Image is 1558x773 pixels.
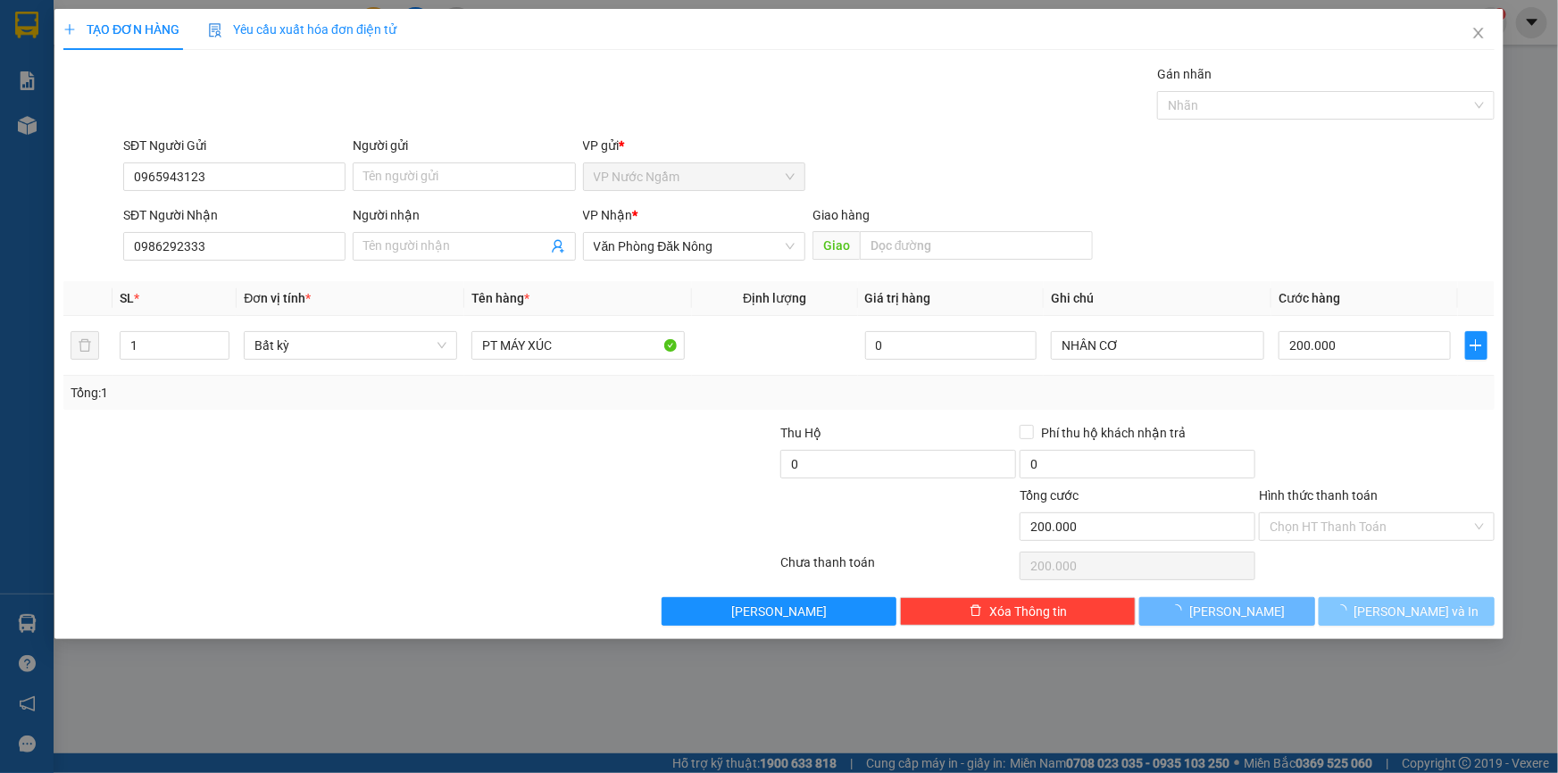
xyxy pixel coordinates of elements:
[743,291,806,305] span: Định lượng
[865,291,931,305] span: Giá trị hàng
[1034,423,1193,443] span: Phí thu hộ khách nhận trả
[1189,602,1285,621] span: [PERSON_NAME]
[471,291,529,305] span: Tên hàng
[1051,331,1264,360] input: Ghi Chú
[10,36,424,72] h2: : VP Nước Ngầm
[1354,602,1479,621] span: [PERSON_NAME] và In
[812,208,870,222] span: Giao hàng
[989,602,1067,621] span: Xóa Thông tin
[1335,604,1354,617] span: loading
[1319,597,1495,626] button: [PERSON_NAME] và In
[865,331,1037,360] input: 0
[731,602,827,621] span: [PERSON_NAME]
[1044,281,1271,316] th: Ghi chú
[594,233,795,260] span: Văn Phòng Đăk Nông
[779,553,1019,584] div: Chưa thanh toán
[1259,488,1378,503] label: Hình thức thanh toán
[63,23,76,36] span: plus
[583,208,633,222] span: VP Nhận
[1020,488,1079,503] span: Tổng cước
[662,597,897,626] button: [PERSON_NAME]
[812,231,860,260] span: Giao
[551,239,565,254] span: user-add
[254,332,446,359] span: Bất kỳ
[208,23,222,37] img: icon
[1157,67,1212,81] label: Gán nhãn
[353,136,575,155] div: Người gửi
[71,383,602,403] div: Tổng: 1
[900,597,1136,626] button: deleteXóa Thông tin
[208,22,396,37] span: Yêu cầu xuất hóa đơn điện tử
[123,205,346,225] div: SĐT Người Nhận
[1170,604,1189,617] span: loading
[120,291,134,305] span: SL
[63,22,179,37] span: TẠO ĐƠN HÀNG
[1139,597,1315,626] button: [PERSON_NAME]
[780,426,821,440] span: Thu Hộ
[147,37,227,69] span: VP gửi
[244,291,311,305] span: Đơn vị tính
[1466,338,1487,353] span: plus
[583,136,805,155] div: VP gửi
[1279,291,1340,305] span: Cước hàng
[123,136,346,155] div: SĐT Người Gửi
[1471,26,1486,40] span: close
[860,231,1093,260] input: Dọc đường
[71,331,99,360] button: delete
[1454,9,1504,59] button: Close
[1465,331,1487,360] button: plus
[594,163,795,190] span: VP Nước Ngầm
[353,205,575,225] div: Người nhận
[970,604,982,619] span: delete
[471,331,685,360] input: VD: Bàn, Ghế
